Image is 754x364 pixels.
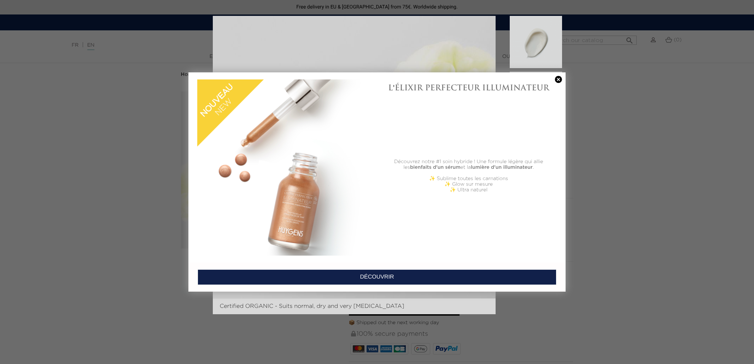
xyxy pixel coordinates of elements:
p: ✨ Sublime toutes les carnations [381,176,557,181]
p: ✨ Glow sur mesure [381,181,557,187]
a: DÉCOUVRIR [198,269,556,285]
b: lumière d'un illuminateur [471,165,533,170]
h1: L'ÉLIXIR PERFECTEUR ILLUMINATEUR [381,83,557,92]
p: ✨ Ultra naturel [381,187,557,193]
b: bienfaits d'un sérum [410,165,461,170]
p: Découvrez notre #1 soin hybride ! Une formule légère qui allie les et la . [381,159,557,170]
